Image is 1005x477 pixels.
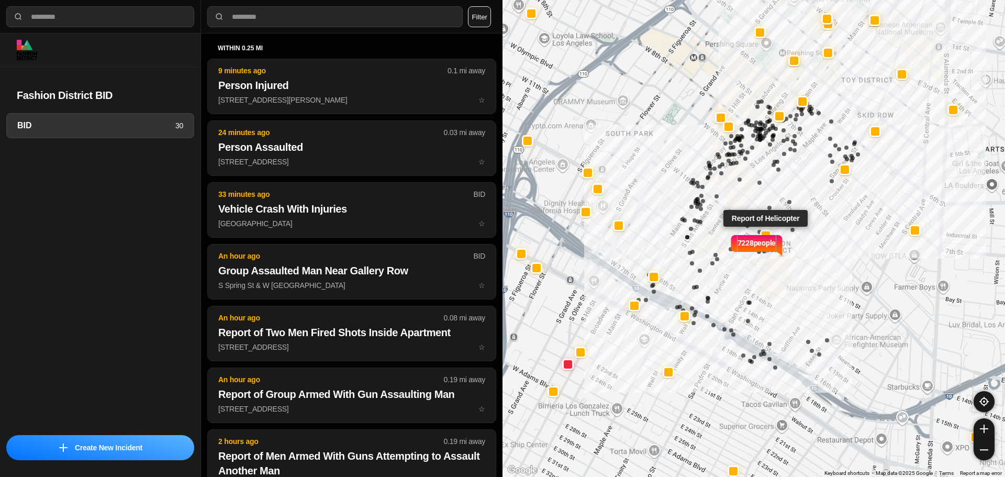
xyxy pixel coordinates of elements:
[207,404,496,413] a: An hour ago0.19 mi awayReport of Group Armed With Gun Assaulting Man[STREET_ADDRESS]star
[468,6,491,27] button: Filter
[207,219,496,228] a: 33 minutes agoBIDVehicle Crash With Injuries[GEOGRAPHIC_DATA]star
[974,391,995,412] button: recenter
[218,436,444,447] p: 2 hours ago
[444,436,485,447] p: 0.19 mi away
[218,44,486,52] h5: within 0.25 mi
[473,251,485,261] p: BID
[218,313,444,323] p: An hour ago
[207,306,496,361] button: An hour ago0.08 mi awayReport of Two Men Fired Shots Inside Apartment[STREET_ADDRESS]star
[218,78,485,93] h2: Person Injured
[207,342,496,351] a: An hour ago0.08 mi awayReport of Two Men Fired Shots Inside Apartment[STREET_ADDRESS]star
[974,418,995,439] button: zoom-in
[444,127,485,138] p: 0.03 mi away
[444,374,485,385] p: 0.19 mi away
[218,404,485,414] p: [STREET_ADDRESS]
[478,405,485,413] span: star
[218,387,485,402] h2: Report of Group Armed With Gun Assaulting Man
[974,439,995,460] button: zoom-out
[218,189,473,199] p: 33 minutes ago
[17,88,184,103] h2: Fashion District BID
[218,342,485,352] p: [STREET_ADDRESS]
[6,435,194,460] button: iconCreate New Incident
[824,470,869,477] button: Keyboard shortcuts
[218,202,485,216] h2: Vehicle Crash With Injuries
[207,244,496,299] button: An hour agoBIDGroup Assaulted Man Near Gallery RowS Spring St & W [GEOGRAPHIC_DATA]star
[17,119,175,132] h3: BID
[218,140,485,154] h2: Person Assaulted
[760,229,772,241] button: Report of Helicopter
[207,120,496,176] button: 24 minutes ago0.03 mi awayPerson Assaulted[STREET_ADDRESS]star
[218,251,473,261] p: An hour ago
[473,189,485,199] p: BID
[738,238,776,261] p: 7228 people
[478,219,485,228] span: star
[59,443,68,452] img: icon
[207,368,496,423] button: An hour ago0.19 mi awayReport of Group Armed With Gun Assaulting Man[STREET_ADDRESS]star
[17,40,37,60] img: logo
[939,470,954,476] a: Terms (opens in new tab)
[478,281,485,290] span: star
[207,182,496,238] button: 33 minutes agoBIDVehicle Crash With Injuries[GEOGRAPHIC_DATA]star
[478,158,485,166] span: star
[505,463,540,477] img: Google
[207,59,496,114] button: 9 minutes ago0.1 mi awayPerson Injured[STREET_ADDRESS][PERSON_NAME]star
[730,234,738,257] img: notch
[444,313,485,323] p: 0.08 mi away
[478,96,485,104] span: star
[979,397,989,406] img: recenter
[980,425,988,433] img: zoom-in
[207,281,496,290] a: An hour agoBIDGroup Assaulted Man Near Gallery RowS Spring St & W [GEOGRAPHIC_DATA]star
[207,95,496,104] a: 9 minutes ago0.1 mi awayPerson Injured[STREET_ADDRESS][PERSON_NAME]star
[448,65,485,76] p: 0.1 mi away
[478,343,485,351] span: star
[218,127,444,138] p: 24 minutes ago
[218,157,485,167] p: [STREET_ADDRESS]
[175,120,183,131] p: 30
[75,442,142,453] p: Create New Incident
[960,470,1002,476] a: Report a map error
[214,12,225,22] img: search
[218,95,485,105] p: [STREET_ADDRESS][PERSON_NAME]
[218,218,485,229] p: [GEOGRAPHIC_DATA]
[218,280,485,291] p: S Spring St & W [GEOGRAPHIC_DATA]
[505,463,540,477] a: Open this area in Google Maps (opens a new window)
[218,65,448,76] p: 9 minutes ago
[13,12,24,22] img: search
[723,209,808,226] div: Report of Helicopter
[207,157,496,166] a: 24 minutes ago0.03 mi awayPerson Assaulted[STREET_ADDRESS]star
[776,234,784,257] img: notch
[218,263,485,278] h2: Group Assaulted Man Near Gallery Row
[980,446,988,454] img: zoom-out
[876,470,933,476] span: Map data ©2025 Google
[218,374,444,385] p: An hour ago
[218,325,485,340] h2: Report of Two Men Fired Shots Inside Apartment
[6,113,194,138] a: BID30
